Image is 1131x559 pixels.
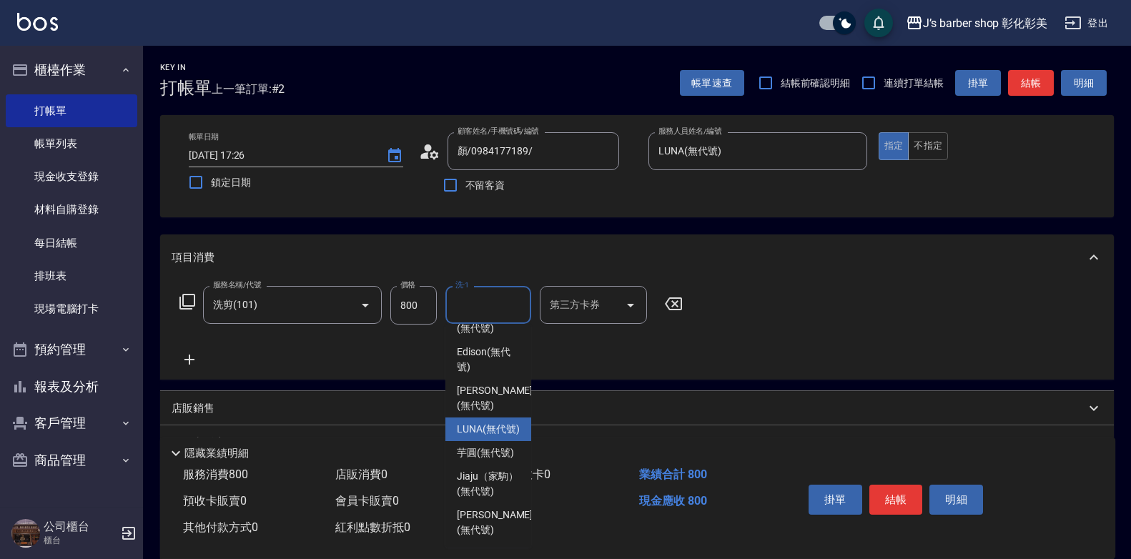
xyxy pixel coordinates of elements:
label: 顧客姓名/手機號碼/編號 [458,126,539,137]
button: 結帳 [869,485,923,515]
a: 打帳單 [6,94,137,127]
span: 鎖定日期 [211,175,251,190]
span: 結帳前確認明細 [781,76,851,91]
img: Logo [17,13,58,31]
div: J’s barber shop 彰化彰美 [923,14,1047,32]
p: 項目消費 [172,250,214,265]
p: 隱藏業績明細 [184,446,249,461]
h5: 公司櫃台 [44,520,117,534]
img: Person [11,519,40,548]
button: 預約管理 [6,331,137,368]
button: 報表及分析 [6,368,137,405]
h3: 打帳單 [160,78,212,98]
span: 現金應收 800 [639,494,707,508]
span: 紅利點數折抵 0 [335,520,410,534]
input: YYYY/MM/DD hh:mm [189,144,372,167]
button: 商品管理 [6,442,137,479]
p: 預收卡販賣 [172,435,225,450]
a: 每日結帳 [6,227,137,259]
span: 會員卡販賣 0 [335,494,399,508]
button: Open [354,294,377,317]
label: 價格 [400,279,415,290]
a: 材料自購登錄 [6,193,137,226]
span: 芋圓 (無代號) [457,445,514,460]
span: LUNA (無代號) [457,422,520,437]
button: 客戶管理 [6,405,137,442]
span: Edison (無代號) [457,345,520,375]
button: 掛單 [955,70,1001,97]
div: 預收卡販賣 [160,425,1114,460]
span: [PERSON_NAME] (無代號) [457,508,533,538]
button: 櫃檯作業 [6,51,137,89]
label: 洗-1 [455,279,469,290]
h2: Key In [160,63,212,72]
div: 項目消費 [160,234,1114,280]
button: 掛單 [809,485,862,515]
span: 預收卡販賣 0 [183,494,247,508]
a: 現場電腦打卡 [6,292,137,325]
button: 指定 [879,132,909,160]
span: 服務消費 800 [183,468,248,481]
label: 服務人員姓名/編號 [658,126,721,137]
button: 明細 [1061,70,1107,97]
div: 店販銷售 [160,391,1114,425]
button: 帳單速查 [680,70,744,97]
button: Open [619,294,642,317]
span: 上一筆訂單:#2 [212,80,285,98]
button: 不指定 [908,132,948,160]
label: 帳單日期 [189,132,219,142]
button: 結帳 [1008,70,1054,97]
button: 明細 [929,485,983,515]
span: [PERSON_NAME] (無代號) [457,383,533,413]
a: 排班表 [6,259,137,292]
label: 服務名稱/代號 [213,279,261,290]
span: 業績合計 800 [639,468,707,481]
a: 現金收支登錄 [6,160,137,193]
p: 櫃台 [44,534,117,547]
span: 店販消費 0 [335,468,387,481]
span: 其他付款方式 0 [183,520,258,534]
span: 連續打單結帳 [884,76,944,91]
button: 登出 [1059,10,1114,36]
a: 帳單列表 [6,127,137,160]
button: Choose date, selected date is 2025-09-16 [377,139,412,173]
button: save [864,9,893,37]
p: 店販銷售 [172,401,214,416]
button: J’s barber shop 彰化彰美 [900,9,1053,38]
span: Jiaju（家駒） (無代號) [457,469,520,499]
span: 不留客資 [465,178,505,193]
